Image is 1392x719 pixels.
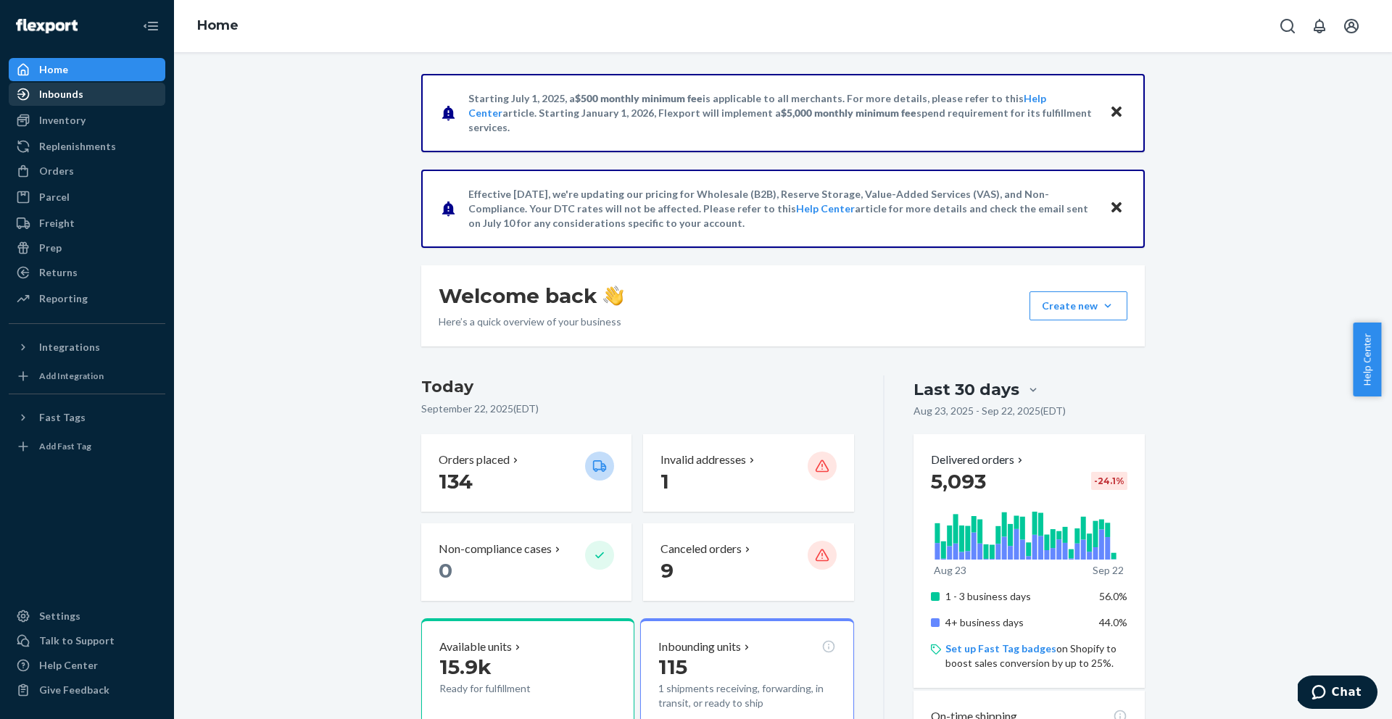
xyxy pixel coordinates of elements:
button: Non-compliance cases 0 [421,523,631,601]
p: Orders placed [439,452,510,468]
button: Create new [1029,291,1127,320]
a: Inbounds [9,83,165,106]
div: Inventory [39,113,86,128]
div: Integrations [39,340,100,354]
button: Open notifications [1305,12,1334,41]
a: Orders [9,159,165,183]
div: Reporting [39,291,88,306]
button: Delivered orders [931,452,1026,468]
p: Aug 23, 2025 - Sep 22, 2025 ( EDT ) [913,404,1066,418]
ol: breadcrumbs [186,5,250,47]
p: Available units [439,639,512,655]
h3: Today [421,375,854,399]
div: Home [39,62,68,77]
p: Starting July 1, 2025, a is applicable to all merchants. For more details, please refer to this a... [468,91,1095,135]
a: Prep [9,236,165,259]
button: Fast Tags [9,406,165,429]
button: Close [1107,102,1126,123]
button: Open account menu [1337,12,1366,41]
span: 9 [660,558,674,583]
a: Freight [9,212,165,235]
a: Home [9,58,165,81]
button: Close [1107,198,1126,219]
span: 134 [439,469,473,494]
span: 15.9k [439,654,492,679]
button: Talk to Support [9,629,165,652]
a: Reporting [9,287,165,310]
div: Talk to Support [39,633,115,648]
button: Give Feedback [9,678,165,702]
div: Freight [39,216,75,230]
img: hand-wave emoji [603,286,623,306]
p: Inbounding units [658,639,741,655]
button: Invalid addresses 1 [643,434,853,512]
a: Returns [9,261,165,284]
p: Here’s a quick overview of your business [439,315,623,329]
p: 1 - 3 business days [945,589,1088,604]
div: Returns [39,265,78,280]
span: 5,093 [931,469,986,494]
div: Help Center [39,658,98,673]
div: Add Integration [39,370,104,382]
p: Sep 22 [1093,563,1124,578]
img: Flexport logo [16,19,78,33]
div: Settings [39,609,80,623]
p: 4+ business days [945,615,1088,630]
div: Fast Tags [39,410,86,425]
span: 0 [439,558,452,583]
iframe: Opens a widget where you can chat to one of our agents [1298,676,1377,712]
a: Add Fast Tag [9,435,165,458]
div: -24.1 % [1091,472,1127,490]
span: $500 monthly minimum fee [575,92,703,104]
span: $5,000 monthly minimum fee [781,107,916,119]
p: Invalid addresses [660,452,746,468]
button: Open Search Box [1273,12,1302,41]
p: Aug 23 [934,563,966,578]
a: Help Center [796,202,855,215]
p: Non-compliance cases [439,541,552,557]
p: September 22, 2025 ( EDT ) [421,402,854,416]
a: Home [197,17,239,33]
a: Settings [9,604,165,628]
a: Inventory [9,109,165,132]
div: Prep [39,241,62,255]
a: Add Integration [9,365,165,388]
span: 1 [660,469,669,494]
p: Canceled orders [660,541,742,557]
p: on Shopify to boost sales conversion by up to 25%. [945,641,1127,670]
div: Inbounds [39,87,83,101]
span: 115 [658,654,687,679]
button: Close Navigation [136,12,165,41]
span: 56.0% [1099,590,1127,602]
button: Help Center [1353,323,1381,396]
button: Integrations [9,336,165,359]
div: Replenishments [39,139,116,154]
a: Replenishments [9,135,165,158]
div: Give Feedback [39,683,109,697]
div: Parcel [39,190,70,204]
button: Orders placed 134 [421,434,631,512]
p: Effective [DATE], we're updating our pricing for Wholesale (B2B), Reserve Storage, Value-Added Se... [468,187,1095,230]
span: 44.0% [1099,616,1127,628]
p: Ready for fulfillment [439,681,573,696]
a: Set up Fast Tag badges [945,642,1056,654]
div: Last 30 days [913,378,1019,401]
a: Help Center [9,654,165,677]
a: Parcel [9,186,165,209]
div: Orders [39,164,74,178]
p: 1 shipments receiving, forwarding, in transit, or ready to ship [658,681,835,710]
div: Add Fast Tag [39,440,91,452]
h1: Welcome back [439,283,623,309]
button: Canceled orders 9 [643,523,853,601]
